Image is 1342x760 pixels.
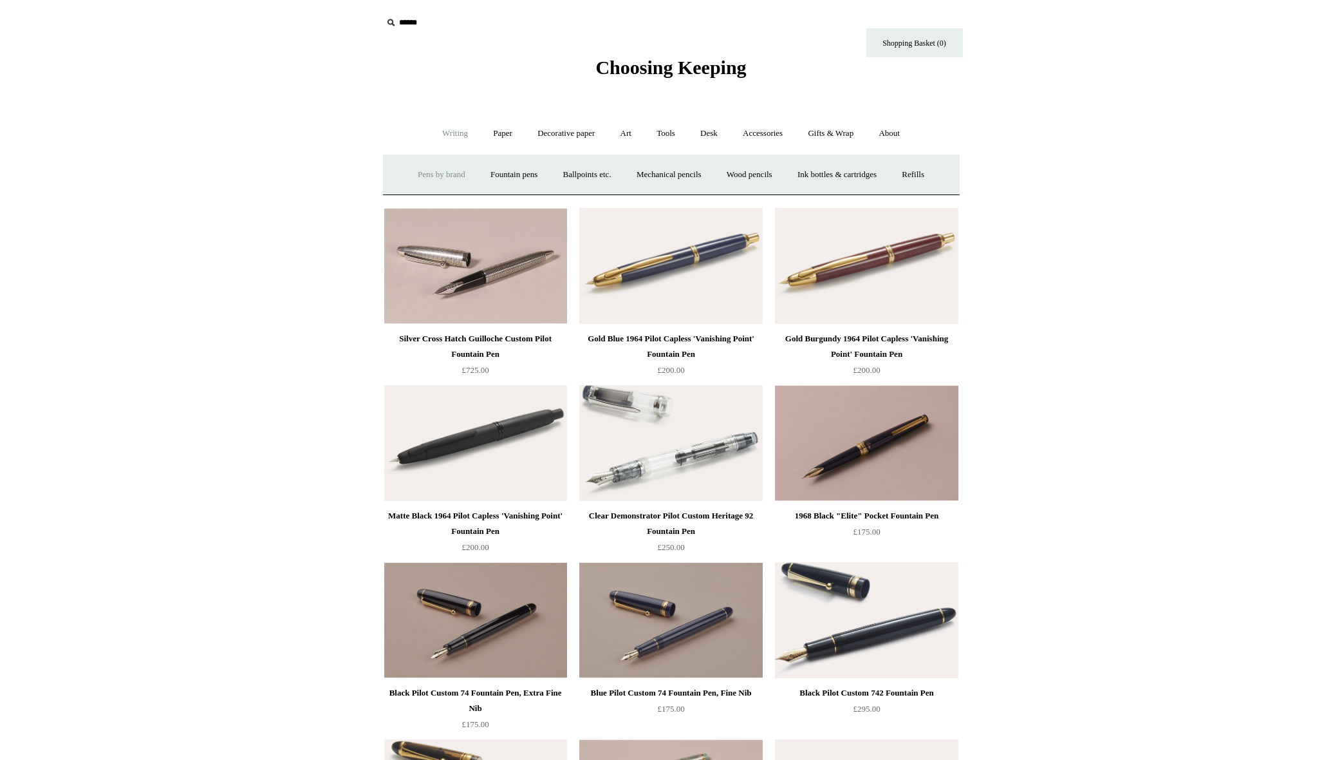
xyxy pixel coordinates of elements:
a: Pens by brand [406,158,477,192]
a: Art [609,117,643,151]
span: £175.00 [657,704,684,714]
a: Black Pilot Custom 742 Fountain Pen Black Pilot Custom 742 Fountain Pen [775,562,958,678]
a: Tools [645,117,687,151]
div: Gold Burgundy 1964 Pilot Capless 'Vanishing Point' Fountain Pen [778,331,955,362]
img: Gold Blue 1964 Pilot Capless 'Vanishing Point' Fountain Pen [579,208,762,324]
a: Gold Burgundy 1964 Pilot Capless 'Vanishing Point' Fountain Pen £200.00 [775,331,958,384]
img: Matte Black 1964 Pilot Capless 'Vanishing Point' Fountain Pen [384,385,567,501]
div: Matte Black 1964 Pilot Capless 'Vanishing Point' Fountain Pen [387,508,564,539]
a: Refills [890,158,936,192]
img: Clear Demonstrator Pilot Custom Heritage 92 Fountain Pen [579,385,762,501]
a: Blue Pilot Custom 74 Fountain Pen, Fine Nib £175.00 [579,685,762,738]
span: £175.00 [853,527,880,537]
div: Blue Pilot Custom 74 Fountain Pen, Fine Nib [582,685,759,701]
div: Silver Cross Hatch Guilloche Custom Pilot Fountain Pen [387,331,564,362]
a: Writing [431,117,480,151]
a: Silver Cross Hatch Guilloche Custom Pilot Fountain Pen £725.00 [384,331,567,384]
a: Ink bottles & cartridges [786,158,888,192]
span: £200.00 [657,365,684,375]
a: Gifts & Wrap [796,117,865,151]
a: Shopping Basket (0) [866,28,963,57]
a: 1968 Black "Elite" Pocket Fountain Pen £175.00 [775,508,958,561]
a: Black Pilot Custom 74 Fountain Pen, Extra Fine Nib £175.00 [384,685,567,738]
a: Blue Pilot Custom 74 Fountain Pen, Fine Nib Blue Pilot Custom 74 Fountain Pen, Fine Nib [579,562,762,678]
a: Paper [481,117,524,151]
a: Gold Burgundy 1964 Pilot Capless 'Vanishing Point' Fountain Pen Gold Burgundy 1964 Pilot Capless ... [775,208,958,324]
span: £175.00 [461,719,489,729]
div: Black Pilot Custom 742 Fountain Pen [778,685,955,701]
a: Fountain pens [479,158,549,192]
a: Mechanical pencils [625,158,713,192]
div: Black Pilot Custom 74 Fountain Pen, Extra Fine Nib [387,685,564,716]
a: Black Pilot Custom 742 Fountain Pen £295.00 [775,685,958,738]
a: Matte Black 1964 Pilot Capless 'Vanishing Point' Fountain Pen Matte Black 1964 Pilot Capless 'Van... [384,385,567,501]
a: Decorative paper [526,117,606,151]
div: 1968 Black "Elite" Pocket Fountain Pen [778,508,955,524]
span: £250.00 [657,542,684,552]
a: Clear Demonstrator Pilot Custom Heritage 92 Fountain Pen £250.00 [579,508,762,561]
a: Gold Blue 1964 Pilot Capless 'Vanishing Point' Fountain Pen £200.00 [579,331,762,384]
img: Black Pilot Custom 74 Fountain Pen, Extra Fine Nib [384,562,567,678]
a: Ballpoints etc. [552,158,623,192]
a: Matte Black 1964 Pilot Capless 'Vanishing Point' Fountain Pen £200.00 [384,508,567,561]
a: Accessories [731,117,794,151]
span: £725.00 [461,365,489,375]
span: £295.00 [853,704,880,714]
div: Clear Demonstrator Pilot Custom Heritage 92 Fountain Pen [582,508,759,539]
span: £200.00 [853,365,880,375]
a: Choosing Keeping [595,67,746,76]
img: Black Pilot Custom 742 Fountain Pen [775,562,958,678]
a: Silver Cross Hatch Guilloche Custom Pilot Fountain Pen Silver Cross Hatch Guilloche Custom Pilot ... [384,208,567,324]
img: Blue Pilot Custom 74 Fountain Pen, Fine Nib [579,562,762,678]
span: £200.00 [461,542,489,552]
a: 1968 Black "Elite" Pocket Fountain Pen 1968 Black "Elite" Pocket Fountain Pen [775,385,958,501]
img: Gold Burgundy 1964 Pilot Capless 'Vanishing Point' Fountain Pen [775,208,958,324]
a: Desk [689,117,729,151]
img: Silver Cross Hatch Guilloche Custom Pilot Fountain Pen [384,208,567,324]
img: 1968 Black "Elite" Pocket Fountain Pen [775,385,958,501]
a: Black Pilot Custom 74 Fountain Pen, Extra Fine Nib Black Pilot Custom 74 Fountain Pen, Extra Fine... [384,562,567,678]
a: Wood pencils [715,158,784,192]
a: Gold Blue 1964 Pilot Capless 'Vanishing Point' Fountain Pen Gold Blue 1964 Pilot Capless 'Vanishi... [579,208,762,324]
span: Choosing Keeping [595,57,746,78]
a: Clear Demonstrator Pilot Custom Heritage 92 Fountain Pen Clear Demonstrator Pilot Custom Heritage... [579,385,762,501]
div: Gold Blue 1964 Pilot Capless 'Vanishing Point' Fountain Pen [582,331,759,362]
a: About [867,117,911,151]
